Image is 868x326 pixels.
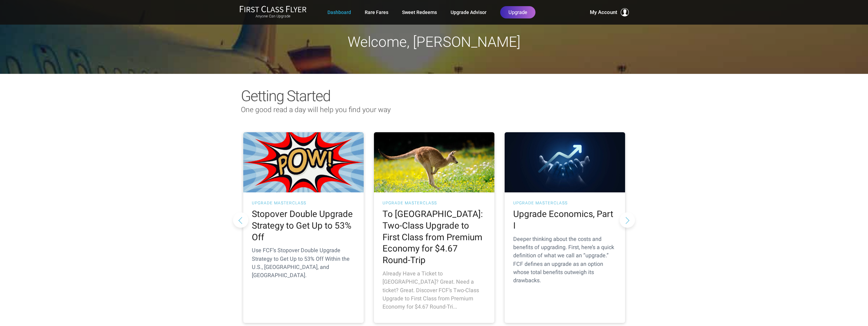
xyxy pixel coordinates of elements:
[241,106,391,114] span: One good read a day will help you find your way
[374,132,494,323] a: UPGRADE MASTERCLASS To [GEOGRAPHIC_DATA]: Two-Class Upgrade to First Class from Premium Economy f...
[590,8,629,16] button: My Account
[241,87,330,105] span: Getting Started
[252,208,355,243] h2: Stopover Double Upgrade Strategy to Get Up to 53% Off
[365,6,388,18] a: Rare Fares
[239,5,307,13] img: First Class Flyer
[239,14,307,19] small: Anyone Can Upgrade
[402,6,437,18] a: Sweet Redeems
[620,212,635,228] button: Next slide
[513,201,617,205] h3: UPGRADE MASTERCLASS
[383,201,486,205] h3: UPGRADE MASTERCLASS
[513,208,617,232] h2: Upgrade Economics, Part I
[383,208,486,266] h2: To [GEOGRAPHIC_DATA]: Two-Class Upgrade to First Class from Premium Economy for $4.67 Round-Trip
[233,212,248,228] button: Previous slide
[505,132,625,323] a: UPGRADE MASTERCLASS Upgrade Economics, Part I Deeper thinking about the costs and benefits of upg...
[243,132,364,323] a: UPGRADE MASTERCLASS Stopover Double Upgrade Strategy to Get Up to 53% Off Use FCF’s Stopover Doub...
[500,6,535,18] a: Upgrade
[327,6,351,18] a: Dashboard
[513,235,617,285] p: Deeper thinking about the costs and benefits of upgrading. First, here’s a quick definition of wh...
[590,8,617,16] span: My Account
[252,246,355,280] p: Use FCF’s Stopover Double Upgrade Strategy to Get Up to 53% Off Within the U.S., [GEOGRAPHIC_DATA...
[348,33,520,50] span: Welcome, [PERSON_NAME]
[451,6,487,18] a: Upgrade Advisor
[383,270,486,311] p: Already Have a Ticket to [GEOGRAPHIC_DATA]? Great. Need a ticket? Great. Discover FCF’s Two-Class...
[252,201,355,205] h3: UPGRADE MASTERCLASS
[239,5,307,19] a: First Class FlyerAnyone Can Upgrade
